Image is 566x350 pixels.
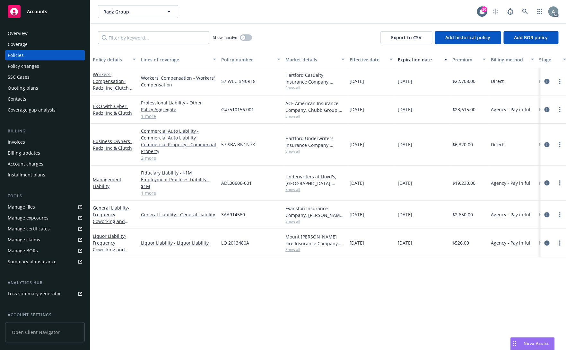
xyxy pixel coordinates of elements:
[8,39,28,49] div: Coverage
[533,5,546,18] a: Switch app
[221,141,255,148] span: 57 SBA BN1N7X
[350,239,364,246] span: [DATE]
[141,128,216,141] a: Commercial Auto Liability - Commercial Auto Liability
[8,289,61,299] div: Loss summary generator
[5,193,85,199] div: Tools
[285,205,344,219] div: Evanston Insurance Company, [PERSON_NAME] Insurance, CRC Group
[556,106,563,113] a: more
[285,219,344,224] span: Show all
[543,141,551,148] a: circleInformation
[510,337,518,350] div: Drag to move
[93,138,132,151] span: - Radz, Inc & Clutch
[141,239,216,246] a: Liquor Liability - Liquor Liability
[93,205,129,231] a: General Liability
[93,138,132,151] a: Business Owners
[5,213,85,223] span: Manage exposures
[380,31,432,44] button: Export to CSV
[491,106,532,113] span: Agency - Pay in full
[445,34,490,40] span: Add historical policy
[103,8,159,15] span: Radz Group
[398,239,412,246] span: [DATE]
[398,78,412,85] span: [DATE]
[285,72,344,85] div: Hartford Casualty Insurance Company, Hartford Insurance Group
[5,28,85,39] a: Overview
[452,239,469,246] span: $526.00
[285,148,344,154] span: Show all
[221,239,249,246] span: LQ 2013480A
[141,211,216,218] a: General Liability - General Liability
[543,106,551,113] a: circleInformation
[398,211,412,218] span: [DATE]
[93,176,121,189] a: Management Liability
[5,256,85,267] a: Summary of insurance
[5,137,85,147] a: Invoices
[548,6,558,17] img: photo
[452,211,473,218] span: $2,650.00
[543,239,551,247] a: circleInformation
[556,179,563,187] a: more
[8,105,56,115] div: Coverage gap analysis
[141,106,216,113] a: Policy Aggregate
[5,72,85,82] a: SSC Cases
[141,99,216,106] a: Professional Liability - Other
[347,52,395,67] button: Effective date
[398,56,440,63] div: Expiration date
[543,179,551,187] a: circleInformation
[503,31,558,44] button: Add BOR policy
[285,100,344,113] div: ACE American Insurance Company, Chubb Group, RT Specialty Insurance Services, LLC (RSG Specialty,...
[221,56,273,63] div: Policy number
[8,256,57,267] div: Summary of insurance
[350,211,364,218] span: [DATE]
[504,5,517,18] a: Report a Bug
[350,106,364,113] span: [DATE]
[90,52,138,67] button: Policy details
[556,141,563,148] a: more
[8,159,43,169] div: Account charges
[5,280,85,286] div: Analytics hub
[5,235,85,245] a: Manage claims
[285,135,344,148] div: Hartford Underwriters Insurance Company, Hartford Insurance Group
[539,56,559,63] div: Stage
[5,83,85,93] a: Quoting plans
[391,34,422,40] span: Export to CSV
[450,52,488,67] button: Premium
[8,224,50,234] div: Manage certificates
[27,9,47,14] span: Accounts
[5,289,85,299] a: Loss summary generator
[221,211,245,218] span: 3AA914560
[452,106,475,113] span: $23,615.00
[141,113,216,120] a: 1 more
[141,176,216,190] a: Employment Practices Liability - $1M
[141,169,216,176] a: Fiduciary Liability - $1M
[221,78,256,85] span: 57 WEC BN0R18
[5,148,85,158] a: Billing updates
[489,5,502,18] a: Start snowing
[514,34,548,40] span: Add BOR policy
[8,213,48,223] div: Manage exposures
[395,52,450,67] button: Expiration date
[98,5,178,18] button: Radz Group
[285,85,344,91] span: Show all
[5,246,85,256] a: Manage BORs
[8,148,40,158] div: Billing updates
[5,94,85,104] a: Contacts
[8,235,40,245] div: Manage claims
[285,247,344,252] span: Show all
[510,337,554,350] button: Nova Assist
[350,141,364,148] span: [DATE]
[213,35,237,40] span: Show inactive
[93,103,132,116] span: - Radz, Inc & Clutch
[8,202,35,212] div: Manage files
[8,137,25,147] div: Invoices
[8,50,24,60] div: Policies
[452,180,475,186] span: $19,230.00
[350,78,364,85] span: [DATE]
[452,141,473,148] span: $6,320.00
[221,106,254,113] span: G47510156 001
[5,312,85,318] div: Account settings
[93,233,126,259] a: Liquor Liability
[556,77,563,85] a: more
[5,50,85,60] a: Policies
[398,106,412,113] span: [DATE]
[5,3,85,21] a: Accounts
